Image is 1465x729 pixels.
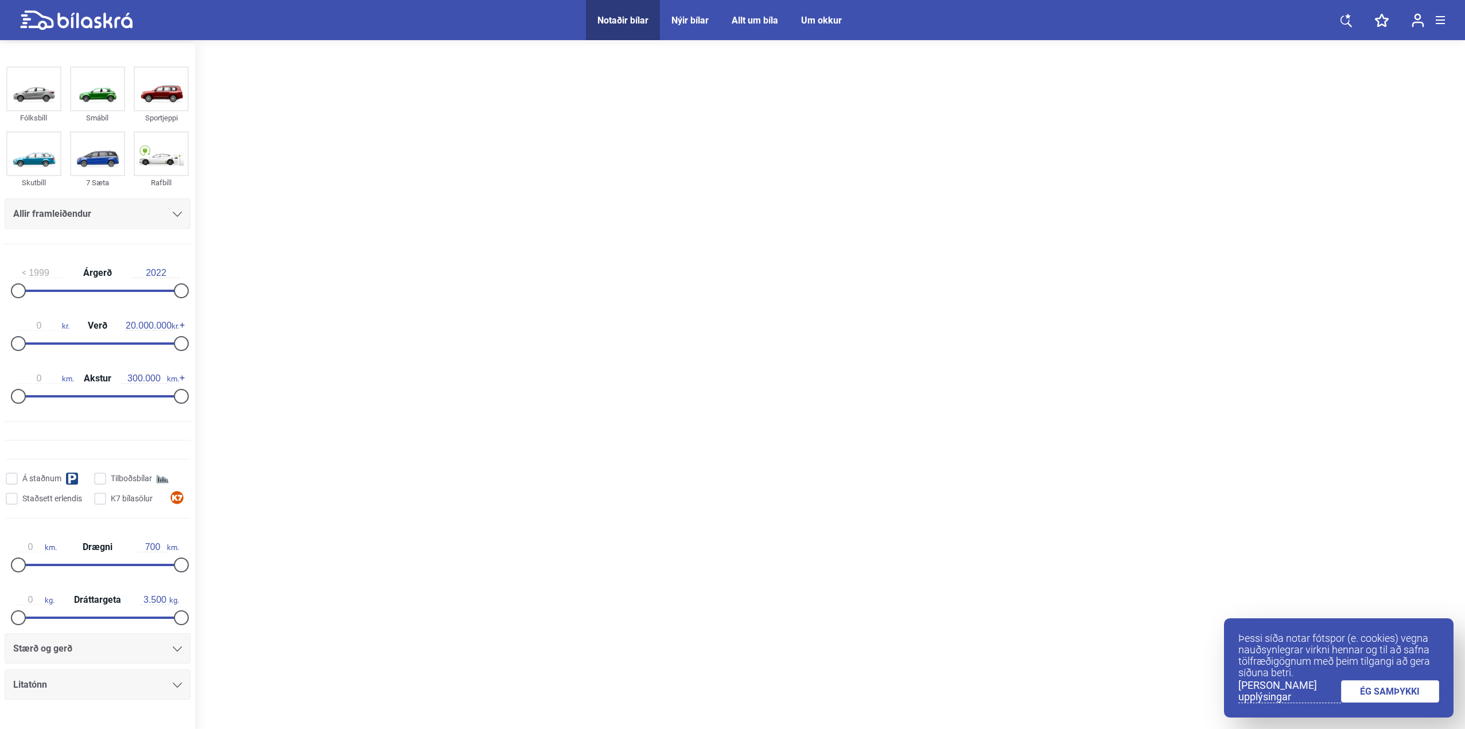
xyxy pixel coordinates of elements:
span: km. [16,373,74,384]
span: Verð [85,321,110,330]
span: km. [16,542,57,552]
span: Litatónn [13,677,47,693]
a: Nýir bílar [671,15,709,26]
span: kg. [141,595,179,605]
a: [PERSON_NAME] upplýsingar [1238,680,1341,703]
span: Drægni [80,543,115,552]
a: Notaðir bílar [597,15,648,26]
div: Fólksbíll [6,111,61,124]
div: Sportjeppi [134,111,189,124]
a: Allt um bíla [732,15,778,26]
span: Árgerð [80,268,115,278]
span: kr. [126,321,179,331]
div: Rafbíll [134,176,189,189]
span: Á staðnum [22,473,61,485]
span: Dráttargeta [71,595,124,605]
img: user-login.svg [1412,13,1424,28]
span: Stærð og gerð [13,641,72,657]
span: Allir framleiðendur [13,206,91,222]
span: Akstur [81,374,114,383]
span: km. [138,542,179,552]
span: kg. [16,595,55,605]
span: K7 bílasölur [111,493,153,505]
span: Staðsett erlendis [22,493,82,505]
a: ÉG SAMÞYKKI [1341,680,1440,703]
span: kr. [16,321,69,331]
p: Þessi síða notar fótspor (e. cookies) vegna nauðsynlegrar virkni hennar og til að safna tölfræðig... [1238,633,1439,679]
span: km. [121,373,179,384]
div: Smábíl [70,111,125,124]
div: 7 Sæta [70,176,125,189]
span: Tilboðsbílar [111,473,152,485]
div: Skutbíll [6,176,61,189]
a: Um okkur [801,15,842,26]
